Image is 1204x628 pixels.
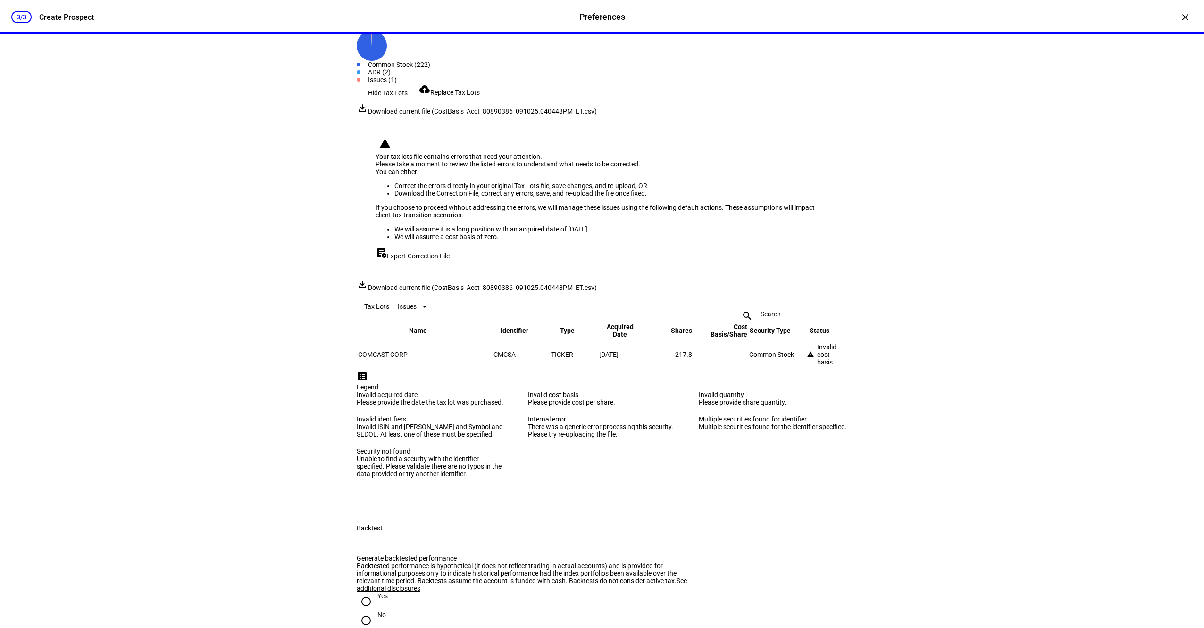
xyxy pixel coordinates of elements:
[358,351,492,358] div: COMCAST CORP
[742,351,747,358] span: —
[1178,9,1193,25] div: ×
[357,279,368,290] mat-icon: file_download
[394,233,828,240] li: We will assume a cost basis of zero.
[807,351,814,358] mat-icon: warning
[409,327,441,334] span: Name
[368,83,408,102] span: Hide Tax Lots
[357,415,505,423] div: Invalid identifiers
[749,351,805,358] div: Common Stock
[377,592,388,600] div: Yes
[357,102,368,114] mat-icon: file_download
[657,327,692,334] span: Shares
[810,327,844,334] span: Status
[357,562,700,592] div: Backtested performance is hypothetical (it does not reflect trading in actual accounts) and is pr...
[376,153,828,160] div: Your tax lots file contains errors that need your attention.
[528,415,677,423] div: Internal error
[394,225,828,233] li: We will assume it is a long position with an acquired date of [DATE].
[368,76,847,83] div: Issues (1)
[357,447,505,455] div: Security not found
[357,371,368,382] mat-icon: list_alt
[11,11,32,23] div: 3/3
[357,83,419,102] button: Hide Tax Lots
[357,398,505,406] div: Please provide the date the tax lot was purchased.
[357,554,700,562] div: Generate backtested performance
[736,310,759,322] mat-icon: search
[528,398,677,406] div: Please provide cost per share.
[551,351,597,358] div: TICKER
[376,160,828,168] div: Please take a moment to review the listed errors to understand what needs to be corrected.
[599,351,619,358] span: [DATE]
[39,13,94,22] div: Create Prospect
[368,68,847,76] div: ADR (2)
[376,204,828,219] div: If you choose to proceed without addressing the errors, we will manage these issues using the fol...
[493,351,549,358] div: CMCSA
[357,577,687,592] span: See additional disclosures
[560,327,589,334] span: Type
[379,138,391,149] mat-icon: warning
[599,323,655,338] span: Acquired Date
[699,398,847,406] div: Please provide share quantity.
[699,415,847,423] div: Multiple securities found for identifier
[419,83,430,95] mat-icon: cloud_upload
[357,391,505,398] div: Invalid acquired date
[364,303,389,310] eth-data-table-title: Tax Lots
[750,327,805,334] span: Security Type
[694,323,747,338] span: Cost Basis/Share
[357,383,847,391] div: Legend
[501,327,543,334] span: Identifier
[368,61,847,68] div: Common Stock (222)
[528,391,677,398] div: Invalid cost basis
[528,423,677,438] div: There was a generic error processing this security. Please try re-uploading the file.
[817,343,846,366] div: Invalid cost basis
[699,423,847,430] div: Multiple securities found for the identifier specified.
[357,524,383,532] div: Backtest
[376,168,828,175] div: You can either
[761,310,815,318] input: Search
[398,303,417,310] span: Issues
[368,284,597,291] span: Download current file (CostBasis_Acct_80890386_091025.040448PM_ET.csv)
[357,455,505,478] div: Unable to find a security with the identifier specified. Please validate there are no typos in th...
[357,423,505,438] div: Invalid ISIN and [PERSON_NAME] and Symbol and SEDOL. At least one of these must be specified.
[368,107,597,115] span: Download current file (CostBasis_Acct_80890386_091025.040448PM_ET.csv)
[675,351,692,358] span: 217.8
[376,247,387,258] mat-icon: export_notes
[579,11,625,23] div: Preferences
[394,182,828,190] li: Correct the errors directly in your original Tax Lots file, save changes, and re-upload, OR
[387,252,450,260] span: Export Correction File
[430,89,480,96] span: Replace Tax Lots
[699,391,847,398] div: Invalid quantity
[377,611,386,619] div: No
[394,190,828,197] li: Download the Correction File, correct any errors, save, and re-upload the file once fixed.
